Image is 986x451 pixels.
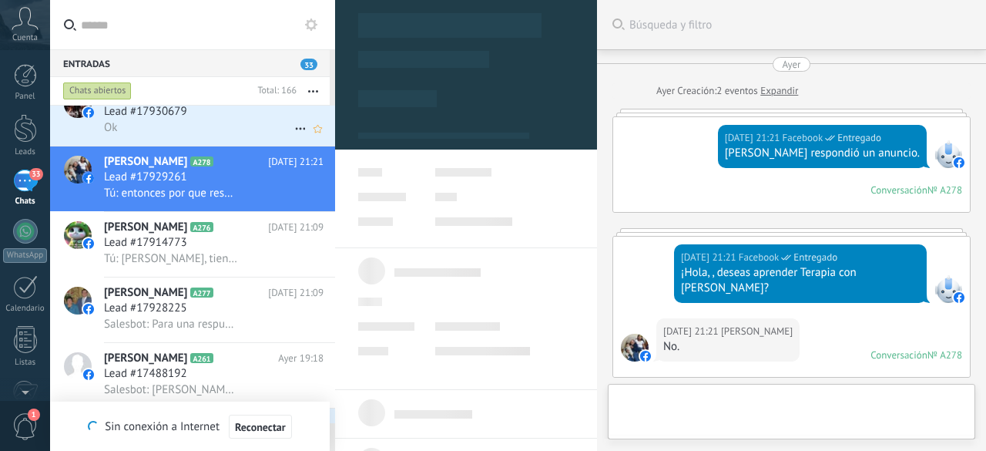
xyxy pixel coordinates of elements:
span: Reconectar [235,422,286,432]
a: avatariconLead #17930679Ok [50,81,335,146]
img: icon [83,107,94,118]
img: icon [83,173,94,183]
div: [DATE] 21:21 [681,250,739,265]
div: Ayer [656,83,677,99]
span: [DATE] 21:21 [268,154,324,170]
div: Total: 166 [251,83,297,99]
span: Manuel Medina [721,324,793,339]
span: Lead #17929261 [104,170,187,185]
img: facebook-sm.svg [640,351,651,362]
button: Reconectar [229,415,292,439]
span: Facebook [934,140,962,168]
div: Calendario [3,304,48,314]
a: avataricon[PERSON_NAME]A277[DATE] 21:09Lead #17928225Salesbot: Para una respuesta más rápida y di... [50,278,335,342]
span: A261 [190,353,213,363]
span: [PERSON_NAME] [104,285,187,301]
div: [DATE] 21:21 [663,324,721,339]
a: avataricon[PERSON_NAME]A278[DATE] 21:21Lead #17929261Tú: entonces por que respondes a nuestra pub... [50,146,335,211]
span: Lead #17928225 [104,301,187,316]
div: WhatsApp [3,248,47,263]
img: facebook-sm.svg [954,157,964,168]
span: Búsqueda y filtro [629,18,971,32]
div: Chats [3,197,48,207]
span: Lead #17930679 [104,104,187,119]
span: 1 [28,409,40,421]
span: Salesbot: Para una respuesta más rápida y directa del Curso de Biomagnetismo u otros temas, escrí... [104,317,239,332]
div: ¡Hola, , deseas aprender Terapia con [PERSON_NAME]? [681,265,920,296]
div: Leads [3,147,48,157]
div: Ayer [782,57,800,72]
div: [PERSON_NAME] respondió un anuncio. [725,146,920,161]
a: Expandir [760,83,798,99]
span: Cuenta [12,33,38,43]
span: Entregado [837,130,881,146]
div: [DATE] 21:21 [725,130,783,146]
span: Salesbot: [PERSON_NAME], ¿quieres recibir novedades y promociones de la Escuela Cetim? Déjanos tu... [104,382,239,397]
div: Sin conexión a Internet [88,414,291,439]
div: Chats abiertos [63,82,132,100]
span: Entregado [793,250,837,265]
span: 2 eventos [716,83,757,99]
span: Facebook [783,130,823,146]
span: A277 [190,288,213,298]
span: Tú: [PERSON_NAME], tienes un numero de whatsapp para darte la informacion? [104,251,239,266]
a: avataricon[PERSON_NAME]A261Ayer 19:18Lead #17488192Salesbot: [PERSON_NAME], ¿quieres recibir nove... [50,343,335,408]
span: 33 [300,59,317,70]
span: Facebook [934,275,962,303]
div: Panel [3,92,48,102]
span: Ok [104,120,117,135]
span: [PERSON_NAME] [104,154,187,170]
div: Entradas [50,49,330,77]
span: Tú: entonces por que respondes a nuestra publicidad? [104,186,239,200]
img: icon [83,369,94,380]
img: icon [83,238,94,249]
div: Listas [3,358,48,368]
span: Manuel Medina [621,334,649,362]
div: № A278 [927,183,962,197]
span: Lead #17914773 [104,235,187,251]
a: avataricon[PERSON_NAME]A276[DATE] 21:09Lead #17914773Tú: [PERSON_NAME], tienes un numero de whats... [50,212,335,277]
span: [DATE] 21:09 [268,285,324,301]
span: 33 [29,168,42,180]
div: Conversación [870,183,927,197]
span: Facebook [739,250,780,265]
span: Ayer 19:18 [278,351,324,366]
span: Lead #17488192 [104,366,187,382]
div: № A278 [927,348,962,362]
img: icon [83,304,94,315]
div: Conversación [870,348,927,362]
span: A278 [190,157,213,167]
span: [PERSON_NAME] [104,351,187,366]
div: No. [663,339,793,355]
span: [PERSON_NAME] [104,220,187,235]
img: facebook-sm.svg [954,292,964,303]
span: [DATE] 21:09 [268,220,324,235]
div: Creación: [656,83,798,99]
span: A276 [190,222,213,232]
